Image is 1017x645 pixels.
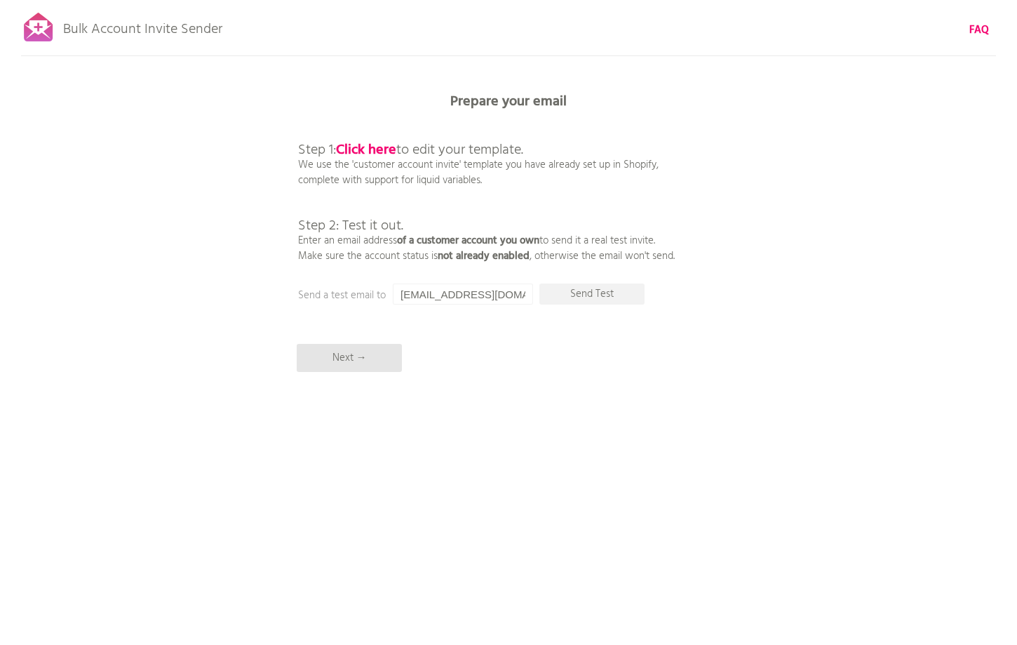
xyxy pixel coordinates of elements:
[397,232,539,249] b: of a customer account you own
[539,284,645,305] p: Send Test
[298,139,523,161] span: Step 1: to edit your template.
[63,8,222,44] p: Bulk Account Invite Sender
[298,112,675,264] p: We use the 'customer account invite' template you have already set up in Shopify, complete with s...
[298,288,579,303] p: Send a test email to
[450,91,567,113] b: Prepare your email
[969,22,989,39] b: FAQ
[969,22,989,38] a: FAQ
[336,139,396,161] a: Click here
[438,248,530,265] b: not already enabled
[298,215,403,237] span: Step 2: Test it out.
[297,344,402,372] p: Next →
